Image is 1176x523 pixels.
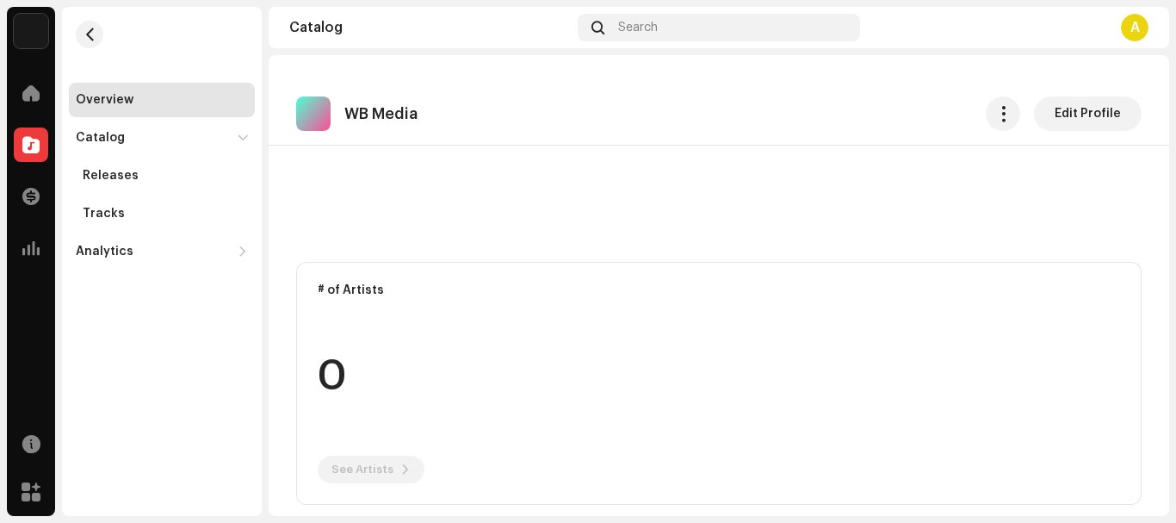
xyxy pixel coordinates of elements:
button: Edit Profile [1034,97,1142,131]
re-m-nav-item: Releases [69,159,255,193]
re-o-card-data: # of Artists [296,262,1142,505]
div: Tracks [83,207,125,221]
div: A [1121,14,1148,41]
img: 99e8c509-bf22-4021-8fc7-40965f23714a [14,14,48,48]
p: WB Media [344,105,418,123]
re-m-nav-dropdown: Analytics [69,234,255,269]
span: Edit Profile [1055,97,1121,131]
div: Analytics [76,245,133,258]
div: Catalog [289,21,571,34]
re-m-nav-dropdown: Catalog [69,121,255,231]
div: Overview [76,93,133,107]
re-m-nav-item: Overview [69,83,255,117]
div: Catalog [76,131,125,145]
span: Search [618,21,658,34]
re-m-nav-item: Tracks [69,196,255,231]
div: Releases [83,169,139,183]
